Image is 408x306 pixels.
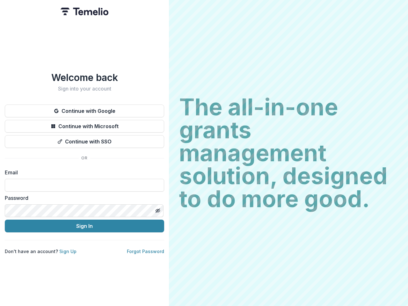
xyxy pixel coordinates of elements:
[5,169,160,176] label: Email
[127,249,164,254] a: Forgot Password
[5,248,76,255] p: Don't have an account?
[59,249,76,254] a: Sign Up
[5,194,160,202] label: Password
[5,220,164,232] button: Sign In
[5,120,164,133] button: Continue with Microsoft
[153,206,163,216] button: Toggle password visibility
[5,86,164,92] h2: Sign into your account
[61,8,108,15] img: Temelio
[5,72,164,83] h1: Welcome back
[5,135,164,148] button: Continue with SSO
[5,105,164,117] button: Continue with Google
